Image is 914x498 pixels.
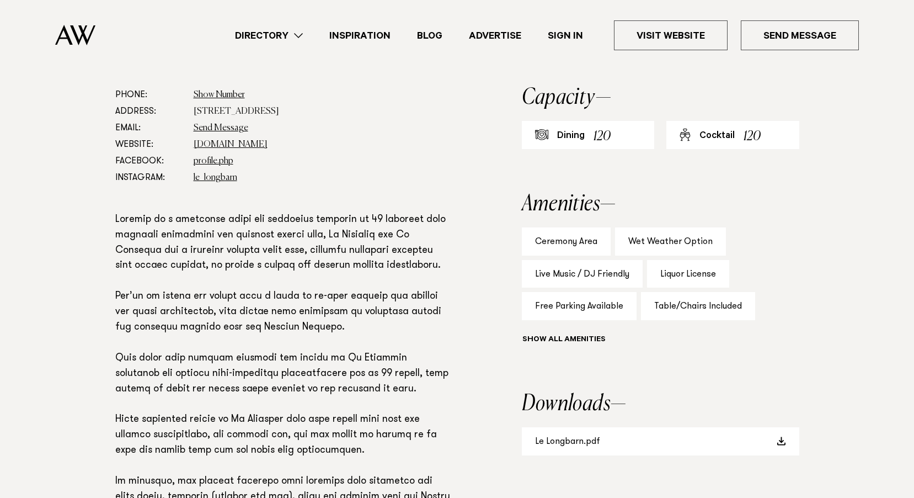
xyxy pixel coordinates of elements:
[744,126,761,147] div: 120
[534,28,596,43] a: Sign In
[222,28,316,43] a: Directory
[522,292,637,320] div: Free Parking Available
[194,91,245,99] a: Show Number
[522,393,799,415] h2: Downloads
[194,140,268,149] a: [DOMAIN_NAME]
[522,87,799,109] h2: Capacity
[115,120,185,136] dt: Email:
[115,169,185,186] dt: Instagram:
[557,130,585,143] div: Dining
[194,124,248,133] a: Send Message
[522,193,799,215] h2: Amenities
[194,103,451,120] dd: [STREET_ADDRESS]
[194,157,233,166] a: profile.php
[194,173,237,182] a: le_longbarn
[594,126,611,147] div: 120
[316,28,404,43] a: Inspiration
[614,20,728,50] a: Visit Website
[115,87,185,103] dt: Phone:
[699,130,735,143] div: Cocktail
[615,227,726,256] div: Wet Weather Option
[404,28,456,43] a: Blog
[115,153,185,169] dt: Facebook:
[522,427,799,455] a: Le Longbarn.pdf
[55,25,95,45] img: Auckland Weddings Logo
[647,260,729,288] div: Liquor License
[115,103,185,120] dt: Address:
[741,20,859,50] a: Send Message
[456,28,534,43] a: Advertise
[641,292,755,320] div: Table/Chairs Included
[522,260,643,288] div: Live Music / DJ Friendly
[115,136,185,153] dt: Website:
[522,227,611,256] div: Ceremony Area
